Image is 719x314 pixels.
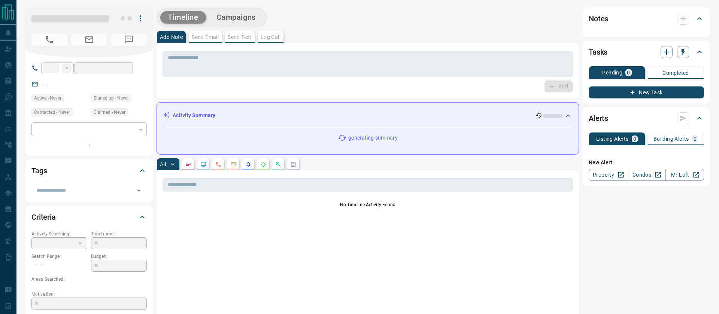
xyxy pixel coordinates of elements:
div: Alerts [589,109,704,127]
h2: Alerts [589,112,608,124]
svg: Requests [260,161,266,167]
h2: Notes [589,13,608,25]
a: Condos [627,169,665,181]
p: Building Alerts [653,136,689,141]
span: Contacted - Never [34,109,70,116]
p: Actively Searching: [31,231,87,237]
span: No Number [31,34,67,46]
button: Campaigns [209,11,263,24]
p: Areas Searched: [31,276,147,283]
p: Search Range: [31,253,87,260]
p: Motivation: [31,291,147,298]
p: 0 [627,70,630,75]
p: Timeframe: [91,231,147,237]
p: Completed [662,70,689,76]
svg: Emails [230,161,236,167]
div: Activity Summary [163,109,573,122]
p: Activity Summary [173,112,215,119]
svg: Lead Browsing Activity [200,161,206,167]
a: Mr.Loft [665,169,704,181]
svg: Calls [215,161,221,167]
div: Tags [31,162,147,180]
p: 0 [633,136,636,141]
p: All [160,162,166,167]
div: Criteria [31,208,147,226]
p: Budget: [91,253,147,260]
p: New Alert: [589,159,704,167]
h2: Criteria [31,211,56,223]
svg: Agent Actions [290,161,296,167]
h2: Tasks [589,46,607,58]
p: Listing Alerts [596,136,629,141]
p: -- - -- [31,260,87,272]
p: No Timeline Activity Found [163,201,573,208]
a: -- [43,81,46,87]
div: Notes [589,10,704,28]
button: Open [134,185,144,196]
svg: Opportunities [275,161,281,167]
button: Timeline [160,11,206,24]
svg: Notes [185,161,191,167]
span: Active - Never [34,94,61,102]
svg: Listing Alerts [245,161,251,167]
button: New Task [589,86,704,98]
p: 0 [694,136,697,141]
p: Add Note [160,34,183,40]
span: No Number [111,34,147,46]
h2: Tags [31,165,47,177]
span: Claimed - Never [94,109,125,116]
span: No Email [71,34,107,46]
span: Signed up - Never [94,94,129,102]
div: Tasks [589,43,704,61]
a: Property [589,169,627,181]
p: generating summary [348,134,397,142]
p: Pending [602,70,622,75]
